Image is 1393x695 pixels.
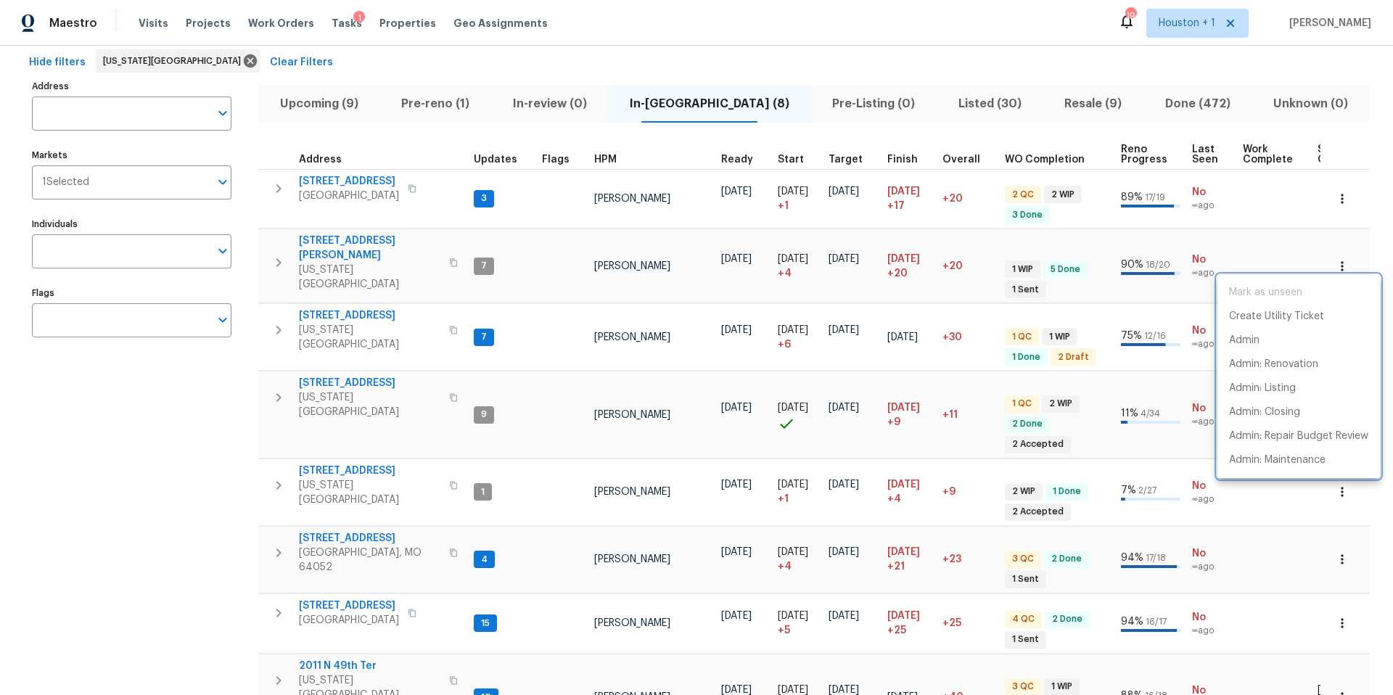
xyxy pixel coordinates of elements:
p: Admin: Renovation [1229,357,1318,372]
p: Admin: Maintenance [1229,453,1326,468]
p: Create Utility Ticket [1229,309,1324,324]
p: Admin [1229,333,1260,348]
p: Admin: Listing [1229,381,1296,396]
p: Admin: Repair Budget Review [1229,429,1368,444]
p: Admin: Closing [1229,405,1300,420]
